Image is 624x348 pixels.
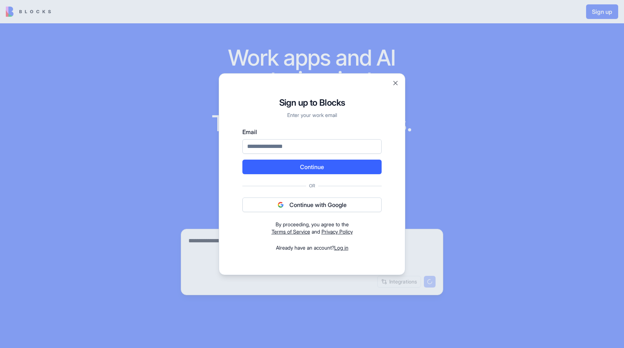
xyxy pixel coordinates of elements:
label: Email [242,128,382,136]
div: By proceeding, you agree to the [242,221,382,228]
button: Close [392,79,399,87]
span: Or [306,183,318,189]
div: Already have an account? [242,244,382,251]
div: and [242,221,382,235]
a: Terms of Service [272,228,310,235]
a: Log in [334,245,348,251]
img: google logo [278,202,284,208]
button: Continue with Google [242,198,382,212]
p: Enter your work email [242,112,382,119]
a: Privacy Policy [321,228,353,235]
button: Continue [242,160,382,174]
h1: Sign up to Blocks [242,97,382,109]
